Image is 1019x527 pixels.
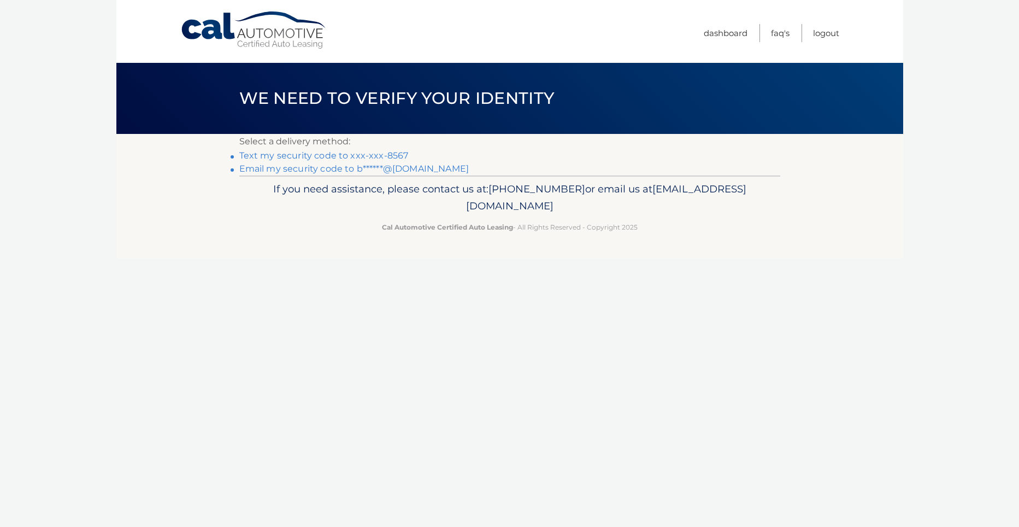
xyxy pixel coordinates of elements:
a: Cal Automotive [180,11,328,50]
strong: Cal Automotive Certified Auto Leasing [382,223,513,231]
p: - All Rights Reserved - Copyright 2025 [246,221,773,233]
a: Dashboard [704,24,747,42]
a: Email my security code to b******@[DOMAIN_NAME] [239,163,469,174]
a: Text my security code to xxx-xxx-8567 [239,150,409,161]
p: Select a delivery method: [239,134,780,149]
span: We need to verify your identity [239,88,555,108]
a: FAQ's [771,24,790,42]
a: Logout [813,24,839,42]
span: [PHONE_NUMBER] [488,183,585,195]
p: If you need assistance, please contact us at: or email us at [246,180,773,215]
